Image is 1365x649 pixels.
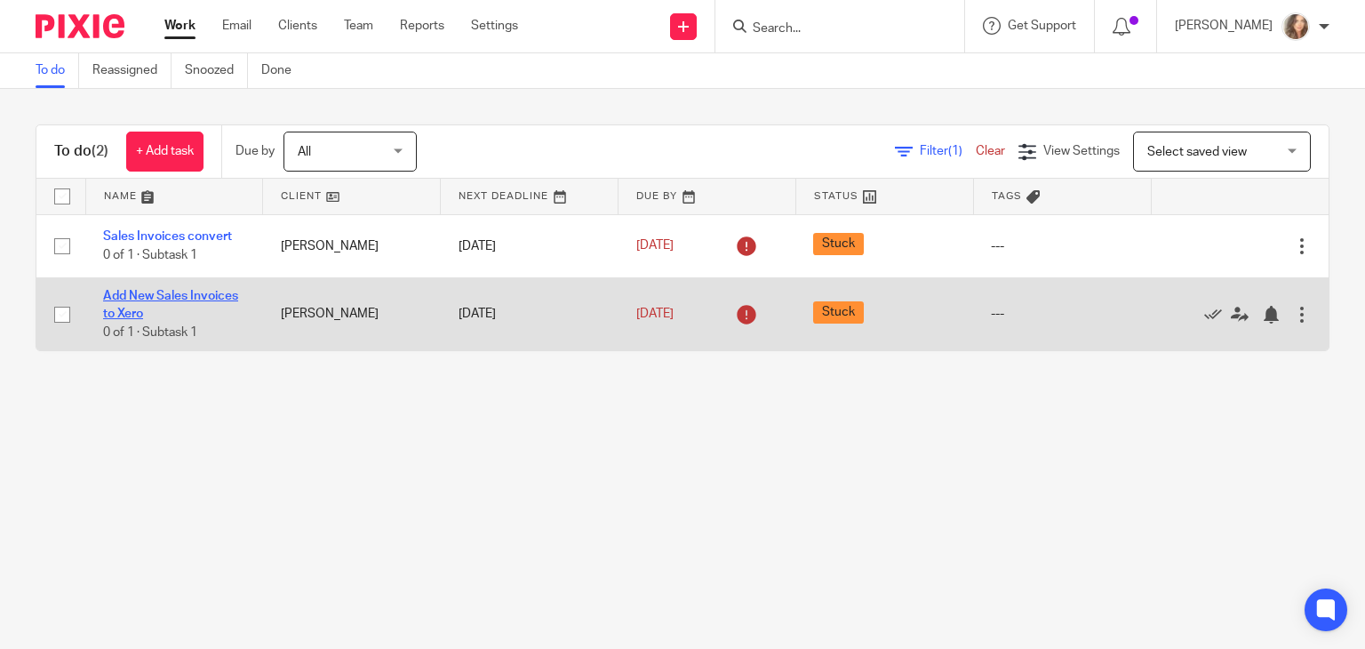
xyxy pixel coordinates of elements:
[298,146,311,158] span: All
[263,214,441,277] td: [PERSON_NAME]
[1008,20,1076,32] span: Get Support
[103,230,232,243] a: Sales Invoices convert
[261,53,305,88] a: Done
[1175,17,1273,35] p: [PERSON_NAME]
[222,17,251,35] a: Email
[54,142,108,161] h1: To do
[1204,305,1231,323] a: Mark as done
[92,144,108,158] span: (2)
[103,326,197,339] span: 0 of 1 · Subtask 1
[344,17,373,35] a: Team
[235,142,275,160] p: Due by
[441,277,619,350] td: [DATE]
[992,191,1022,201] span: Tags
[636,240,674,252] span: [DATE]
[263,277,441,350] td: [PERSON_NAME]
[103,249,197,261] span: 0 of 1 · Subtask 1
[813,233,864,255] span: Stuck
[813,301,864,324] span: Stuck
[441,214,619,277] td: [DATE]
[400,17,444,35] a: Reports
[920,145,976,157] span: Filter
[976,145,1005,157] a: Clear
[991,237,1133,255] div: ---
[636,308,674,320] span: [DATE]
[1043,145,1120,157] span: View Settings
[991,305,1133,323] div: ---
[92,53,172,88] a: Reassigned
[751,21,911,37] input: Search
[164,17,196,35] a: Work
[36,14,124,38] img: Pixie
[126,132,204,172] a: + Add task
[278,17,317,35] a: Clients
[36,53,79,88] a: To do
[185,53,248,88] a: Snoozed
[1147,146,1247,158] span: Select saved view
[471,17,518,35] a: Settings
[1281,12,1310,41] img: charl-profile%20pic.jpg
[103,290,238,320] a: Add New Sales Invoices to Xero
[948,145,962,157] span: (1)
